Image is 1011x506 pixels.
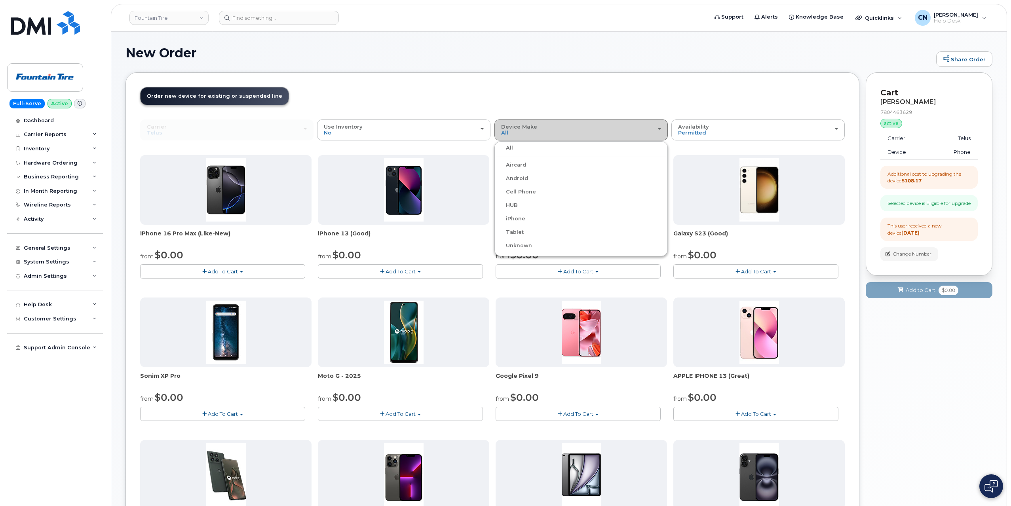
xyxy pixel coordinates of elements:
span: Add To Cart [563,411,593,417]
p: Cart [880,87,978,99]
td: Device [880,145,929,159]
strong: $108.17 [901,178,922,184]
small: from [140,395,154,402]
img: LAIP16PM256BK.jpg [206,158,246,222]
div: This user received a new device [887,222,971,236]
div: Selected device is Eligible for upgrade [887,200,971,207]
strong: [DATE] [901,230,920,236]
span: $0.00 [939,286,958,295]
span: Availability [678,123,709,130]
span: $0.00 [510,249,539,261]
a: Share Order [936,51,992,67]
span: $0.00 [688,249,716,261]
button: Add To Cart [318,264,483,278]
img: LGGPXL9128PK.jpg [562,301,601,364]
img: Open chat [984,480,998,493]
button: Use Inventory No [317,119,490,140]
span: $0.00 [688,392,716,403]
div: Moto G - 2025 [318,372,489,388]
div: Galaxy S23 (Good) [673,229,845,245]
span: $0.00 [510,392,539,403]
small: from [318,395,331,402]
small: from [140,253,154,260]
div: Additional cost to upgrading the device [887,171,971,184]
div: active [880,119,902,128]
span: Add To Cart [208,268,238,275]
label: Android [496,174,528,183]
span: Order new device for existing or suspended line [147,93,282,99]
img: LSSGS23128WH.jpg [739,158,779,222]
small: from [318,253,331,260]
button: Add To Cart [496,407,661,421]
span: All [501,129,508,136]
img: LAIP13128BK.jpg [384,158,424,222]
span: Add to Cart [906,286,935,294]
div: APPLE IPHONE 13 (Great) [673,372,845,388]
span: $0.00 [333,392,361,403]
div: 7804463629 [880,109,978,116]
span: $0.00 [155,392,183,403]
button: Add To Cart [318,407,483,421]
button: Add To Cart [140,264,305,278]
label: Unknown [496,241,532,250]
button: Add To Cart [673,407,838,421]
td: Telus [929,131,978,146]
button: Add To Cart [140,407,305,421]
button: Device Make All [494,119,668,140]
button: Add to Cart $0.00 [866,282,992,298]
h1: New Order [125,46,932,60]
small: from [673,253,687,260]
div: Google Pixel 9 [496,372,667,388]
span: $0.00 [333,249,361,261]
img: SMXPPRO256BK.jpg [206,301,246,364]
small: from [673,395,687,402]
button: Add To Cart [673,264,838,278]
span: Add To Cart [386,268,416,275]
button: Add To Cart [496,264,661,278]
label: iPhone [496,214,525,224]
span: Permitted [678,129,706,136]
img: MOG2025GY.jpg [384,301,424,364]
div: [PERSON_NAME] [880,99,978,106]
span: Add To Cart [208,411,238,417]
span: Add To Cart [563,268,593,275]
label: Tablet [496,227,524,237]
label: All [496,143,513,153]
td: Carrier [880,131,929,146]
div: iPhone 13 (Good) [318,229,489,245]
button: Change Number [880,247,938,261]
label: HUB [496,201,518,210]
div: Sonim XP Pro [140,372,312,388]
span: Use Inventory [324,123,363,130]
span: Device Make [501,123,537,130]
span: $0.00 [155,249,183,261]
span: Change Number [893,250,931,258]
td: iPhone [929,145,978,159]
img: LAIP13128PK.jpg [739,301,779,364]
label: Cell Phone [496,187,536,197]
span: Add To Cart [741,268,771,275]
div: iPhone 16 Pro Max (Like-New) [140,229,312,245]
label: Aircard [496,160,526,170]
small: from [496,395,509,402]
span: Add To Cart [386,411,416,417]
span: Add To Cart [741,411,771,417]
button: Availability Permitted [671,119,845,140]
small: from [496,253,509,260]
span: No [324,129,331,136]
